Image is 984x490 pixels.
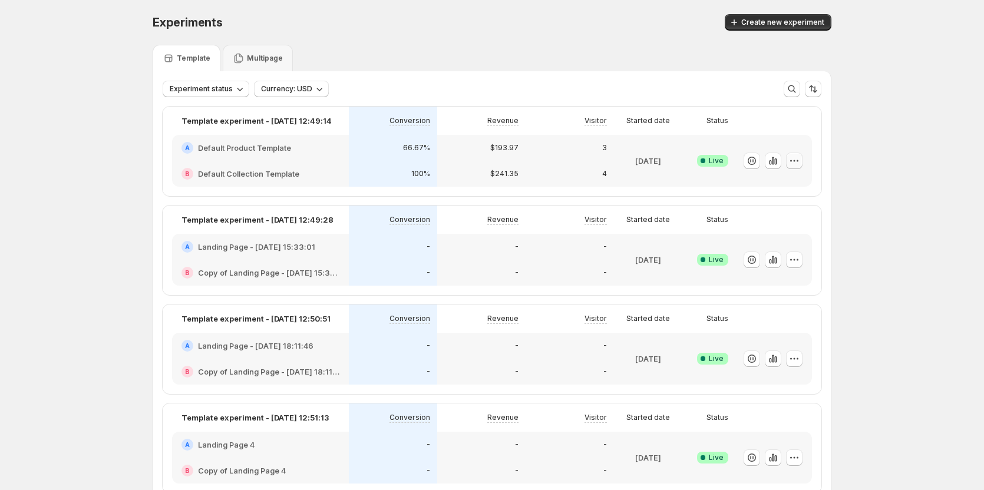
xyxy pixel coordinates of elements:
[515,440,519,449] p: -
[709,255,724,264] span: Live
[490,169,519,178] p: $241.35
[706,116,728,125] p: Status
[706,314,728,323] p: Status
[411,169,430,178] p: 100%
[515,367,519,376] p: -
[427,466,430,475] p: -
[198,241,315,253] h2: Landing Page - [DATE] 15:33:01
[515,268,519,277] p: -
[198,465,286,476] h2: Copy of Landing Page 4
[602,143,607,153] p: 3
[706,215,728,224] p: Status
[585,116,607,125] p: Visitor
[185,170,190,177] h2: B
[185,269,190,276] h2: B
[170,84,233,94] span: Experiment status
[389,413,430,422] p: Conversion
[181,115,332,127] p: Template experiment - [DATE] 12:49:14
[487,215,519,224] p: Revenue
[198,168,299,180] h2: Default Collection Template
[185,342,190,349] h2: A
[254,81,329,97] button: Currency: USD
[427,440,430,449] p: -
[185,144,190,151] h2: A
[198,267,339,279] h2: Copy of Landing Page - [DATE] 15:33:01
[706,413,728,422] p: Status
[635,353,661,365] p: [DATE]
[603,466,607,475] p: -
[427,268,430,277] p: -
[427,367,430,376] p: -
[487,314,519,323] p: Revenue
[626,413,670,422] p: Started date
[585,413,607,422] p: Visitor
[153,15,223,29] span: Experiments
[181,412,329,423] p: Template experiment - [DATE] 12:51:13
[626,215,670,224] p: Started date
[490,143,519,153] p: $193.97
[185,368,190,375] h2: B
[177,54,210,63] p: Template
[805,81,821,97] button: Sort the results
[635,452,661,463] p: [DATE]
[515,341,519,350] p: -
[487,116,519,125] p: Revenue
[603,367,607,376] p: -
[163,81,249,97] button: Experiment status
[709,354,724,363] span: Live
[389,314,430,323] p: Conversion
[585,314,607,323] p: Visitor
[515,242,519,251] p: -
[198,366,339,378] h2: Copy of Landing Page - [DATE] 18:11:46
[709,156,724,165] span: Live
[635,254,661,266] p: [DATE]
[603,242,607,251] p: -
[487,413,519,422] p: Revenue
[626,314,670,323] p: Started date
[427,341,430,350] p: -
[603,268,607,277] p: -
[261,84,312,94] span: Currency: USD
[585,215,607,224] p: Visitor
[741,18,824,27] span: Create new experiment
[185,441,190,448] h2: A
[635,155,661,167] p: [DATE]
[709,453,724,462] span: Live
[427,242,430,251] p: -
[247,54,283,63] p: Multipage
[185,467,190,474] h2: B
[626,116,670,125] p: Started date
[725,14,831,31] button: Create new experiment
[403,143,430,153] p: 66.67%
[603,440,607,449] p: -
[185,243,190,250] h2: A
[389,215,430,224] p: Conversion
[602,169,607,178] p: 4
[198,340,313,352] h2: Landing Page - [DATE] 18:11:46
[198,439,255,451] h2: Landing Page 4
[603,341,607,350] p: -
[181,214,333,226] p: Template experiment - [DATE] 12:49:28
[198,142,291,154] h2: Default Product Template
[515,466,519,475] p: -
[181,313,331,325] p: Template experiment - [DATE] 12:50:51
[389,116,430,125] p: Conversion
